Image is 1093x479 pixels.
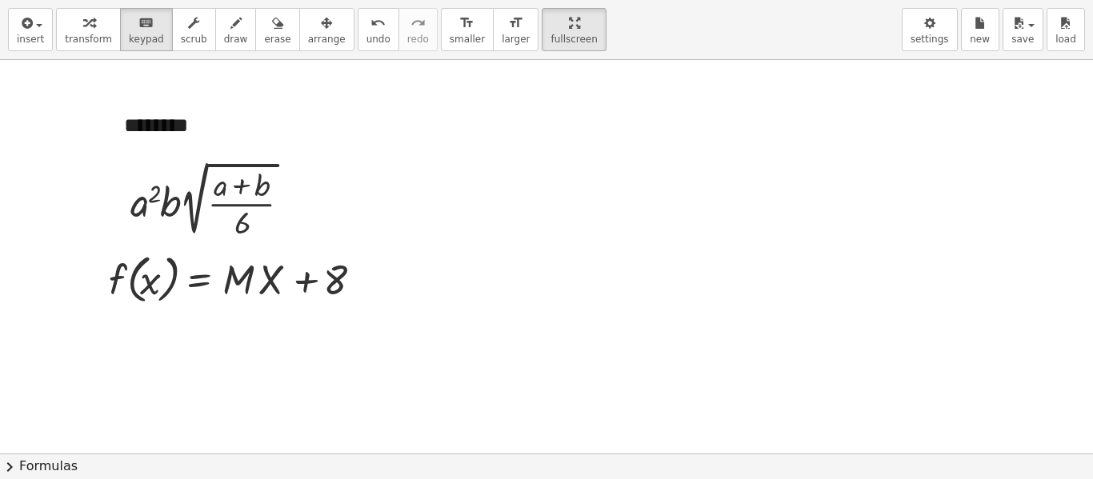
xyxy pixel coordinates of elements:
button: format_sizelarger [493,8,538,51]
span: scrub [181,34,207,45]
button: transform [56,8,121,51]
button: save [1003,8,1043,51]
span: smaller [450,34,485,45]
span: arrange [308,34,346,45]
span: new [970,34,990,45]
button: keyboardkeypad [120,8,173,51]
button: redoredo [398,8,438,51]
button: format_sizesmaller [441,8,494,51]
span: settings [911,34,949,45]
i: redo [410,14,426,33]
span: insert [17,34,44,45]
button: scrub [172,8,216,51]
button: erase [255,8,299,51]
span: fullscreen [551,34,597,45]
span: draw [224,34,248,45]
button: undoundo [358,8,399,51]
button: insert [8,8,53,51]
span: undo [366,34,390,45]
span: redo [407,34,429,45]
i: keyboard [138,14,154,33]
span: larger [502,34,530,45]
span: keypad [129,34,164,45]
span: load [1055,34,1076,45]
button: arrange [299,8,354,51]
button: fullscreen [542,8,606,51]
i: undo [370,14,386,33]
span: erase [264,34,290,45]
button: load [1047,8,1085,51]
button: new [961,8,999,51]
button: settings [902,8,958,51]
i: format_size [508,14,523,33]
i: format_size [459,14,474,33]
button: draw [215,8,257,51]
span: save [1011,34,1034,45]
span: transform [65,34,112,45]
